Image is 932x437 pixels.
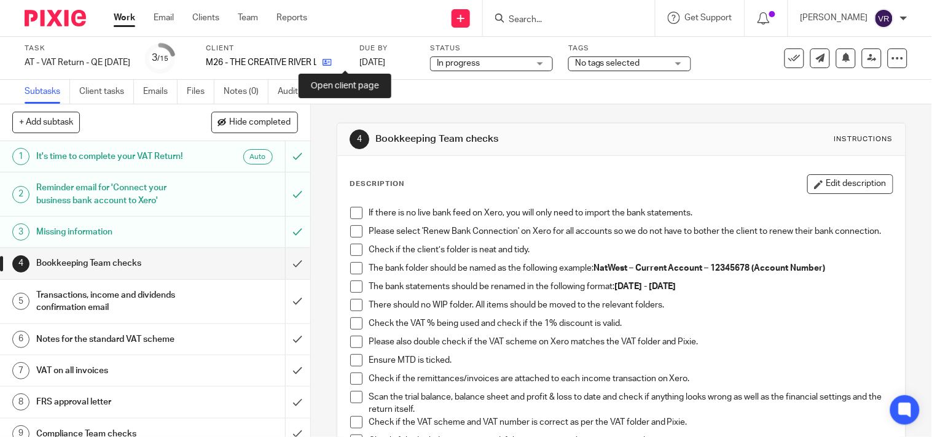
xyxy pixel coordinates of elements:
a: Notes (0) [224,80,268,104]
h1: Bookkeeping Team checks [375,133,648,145]
h1: It's time to complete your VAT Return! [36,147,194,166]
a: Emails [143,80,178,104]
label: Tags [568,44,691,53]
h1: Missing information [36,223,194,241]
div: 3 [152,51,169,65]
p: There should no WIP folder. All items should be moved to the relevant folders. [369,299,893,311]
p: Please select 'Renew Bank Connection' on Xero for all accounts so we do not have to bother the cl... [369,225,893,238]
p: [PERSON_NAME] [801,12,868,24]
a: Email [154,12,174,24]
span: No tags selected [575,59,640,68]
button: + Add subtask [12,112,80,133]
p: The bank folder should be named as the following example: [369,262,893,274]
button: Hide completed [211,112,298,133]
p: Please also double check if the VAT scheme on Xero matches the VAT folder and Pixie. [369,336,893,348]
div: 3 [12,223,29,241]
p: If there is no live bank feed on Xero, you will only need to import the bank statements. [369,207,893,219]
a: Subtasks [25,80,70,104]
small: /15 [158,55,169,62]
h1: Bookkeeping Team checks [36,254,194,273]
strong: [DATE] - [DATE] [614,282,676,291]
p: Ensure MTD is ticked. [369,354,893,366]
h1: Transactions, income and dividends confirmation email [36,286,194,317]
label: Due by [359,44,415,53]
p: Check if the client’s folder is neat and tidy. [369,244,893,256]
h1: Notes for the standard VAT scheme [36,330,194,349]
p: Scan the trial balance, balance sheet and profit & loss to date and check if anything looks wrong... [369,391,893,416]
a: Team [238,12,258,24]
label: Task [25,44,130,53]
img: svg%3E [874,9,894,28]
p: M26 - THE CREATIVE RIVER LTD [206,56,316,69]
img: Pixie [25,10,86,26]
a: Work [114,12,135,24]
p: Check if the VAT scheme and VAT number is correct as per the VAT folder and Pixie. [369,416,893,428]
input: Search [507,15,618,26]
div: Auto [243,149,273,164]
div: AT - VAT Return - QE [DATE] [25,56,130,69]
span: [DATE] [359,58,385,67]
div: 6 [12,331,29,348]
a: Files [187,80,214,104]
div: AT - VAT Return - QE 30-09-2025 [25,56,130,69]
label: Status [430,44,553,53]
div: 5 [12,293,29,310]
button: Edit description [807,174,893,194]
div: 4 [350,130,369,149]
p: Check the VAT % being used and check if the 1% discount is valid. [369,317,893,330]
p: Check if the remittances/invoices are attached to each income transaction on Xero. [369,373,893,385]
h1: VAT on all invoices [36,362,194,380]
span: In progress [437,59,480,68]
div: 7 [12,362,29,379]
a: Audit logs [278,80,325,104]
div: 2 [12,186,29,203]
div: 4 [12,255,29,273]
div: 1 [12,148,29,165]
p: The bank statements should be renamed in the following format: [369,280,893,293]
span: Hide completed [230,118,291,128]
div: 8 [12,393,29,411]
a: Clients [192,12,219,24]
label: Client [206,44,344,53]
h1: FRS approval letter [36,393,194,411]
span: Get Support [685,14,732,22]
p: Description [350,179,404,189]
a: Reports [276,12,307,24]
a: Client tasks [79,80,134,104]
h1: Reminder email for 'Connect your business bank account to Xero' [36,179,194,210]
strong: NatWest – Current Account – 12345678 (Account Number) [593,264,826,273]
div: Instructions [834,134,893,144]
